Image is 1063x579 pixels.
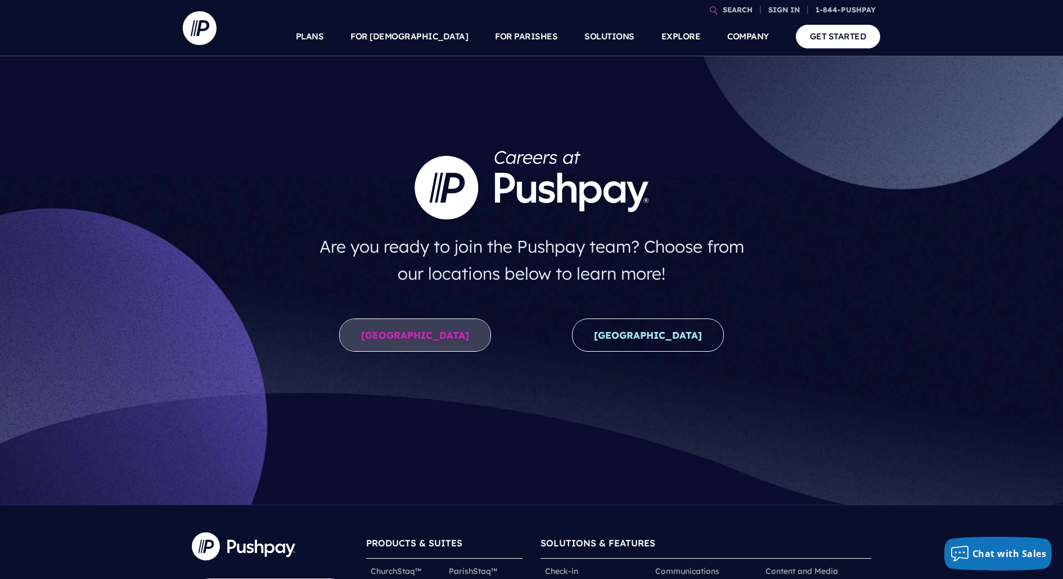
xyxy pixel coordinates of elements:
a: Content and Media [765,565,838,577]
button: Chat with Sales [944,537,1052,571]
a: [GEOGRAPHIC_DATA] [572,318,724,352]
h6: SOLUTIONS & FEATURES [540,532,871,559]
a: GET STARTED [796,25,881,48]
a: COMPANY [727,17,769,56]
a: Check-in [545,565,578,577]
a: PLANS [296,17,324,56]
a: FOR PARISHES [495,17,557,56]
a: FOR [DEMOGRAPHIC_DATA] [350,17,468,56]
a: Communications [655,565,719,577]
h4: Are you ready to join the Pushpay team? Choose from our locations below to learn more! [308,228,755,291]
a: [GEOGRAPHIC_DATA] [339,318,491,352]
span: Chat with Sales [972,547,1047,560]
a: EXPLORE [661,17,701,56]
a: SOLUTIONS [584,17,634,56]
h6: PRODUCTS & SUITES [366,532,523,559]
a: ParishStaq™ [449,565,497,577]
a: ChurchStaq™ [371,565,421,577]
